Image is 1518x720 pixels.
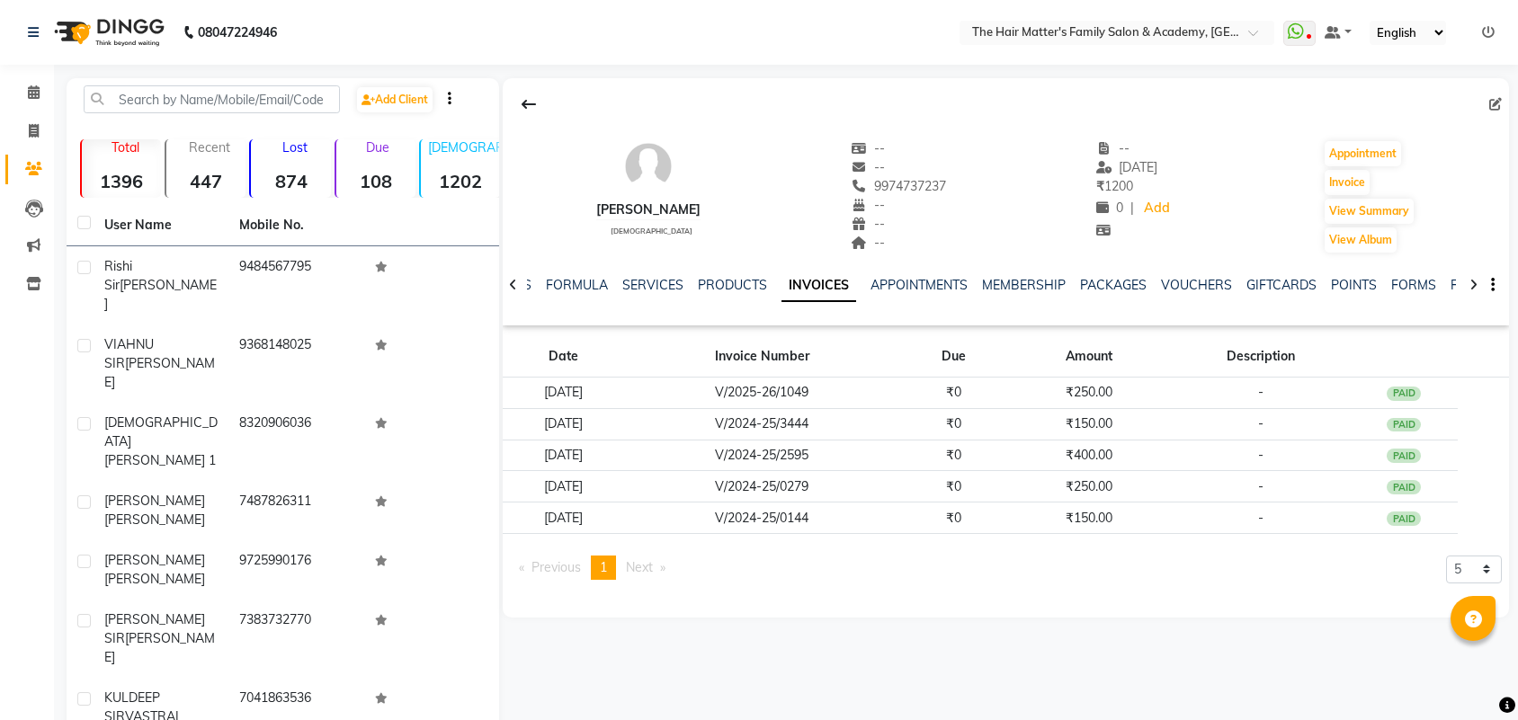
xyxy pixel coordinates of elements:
td: V/2024-25/0144 [624,502,899,534]
td: ₹250.00 [1008,471,1170,502]
img: avatar [621,139,675,193]
span: -- [851,197,885,213]
nav: Pagination [510,556,675,580]
span: VIAHNU SIR [104,336,154,371]
p: Total [89,139,161,156]
span: Next [626,559,653,575]
span: -- [1096,140,1130,156]
span: [PERSON_NAME] SIR [104,611,205,646]
strong: 1202 [421,170,500,192]
b: 08047224946 [198,7,277,58]
td: [DATE] [503,502,624,534]
a: FORMS [1391,277,1436,293]
span: [DEMOGRAPHIC_DATA] [611,227,692,236]
strong: 447 [166,170,246,192]
td: ₹250.00 [1008,378,1170,409]
a: POINTS [1331,277,1377,293]
span: 1 [600,559,607,575]
span: Previous [531,559,581,575]
a: PACKAGES [1080,277,1147,293]
div: PAID [1387,511,1421,526]
td: 7383732770 [228,600,363,678]
td: ₹0 [899,378,1008,409]
span: [PERSON_NAME] [104,630,215,665]
img: logo [46,7,169,58]
p: Due [340,139,415,156]
th: Due [899,336,1008,378]
span: - [1258,510,1264,526]
td: [DATE] [503,378,624,409]
td: ₹400.00 [1008,440,1170,471]
strong: 1396 [82,170,161,192]
td: V/2024-25/3444 [624,408,899,440]
td: V/2025-26/1049 [624,378,899,409]
iframe: chat widget [1442,648,1500,702]
span: -- [851,216,885,232]
span: 9974737237 [851,178,946,194]
div: Back to Client [510,87,548,121]
div: PAID [1387,449,1421,463]
span: [PERSON_NAME] [104,355,215,390]
div: PAID [1387,418,1421,432]
a: PRODUCTS [698,277,767,293]
th: Amount [1008,336,1170,378]
button: View Album [1325,227,1397,253]
td: 9484567795 [228,246,363,324]
p: Recent [174,139,246,156]
th: User Name [94,205,228,246]
a: SERVICES [622,277,683,293]
a: Add [1141,196,1173,221]
a: MEMBERSHIP [982,277,1066,293]
span: - [1258,384,1264,400]
td: ₹0 [899,440,1008,471]
th: Mobile No. [228,205,363,246]
a: Add Client [357,87,433,112]
td: ₹150.00 [1008,502,1170,534]
strong: 874 [251,170,330,192]
a: APPOINTMENTS [871,277,968,293]
div: PAID [1387,387,1421,401]
a: FAMILY [1451,277,1494,293]
td: 7487826311 [228,481,363,540]
th: Date [503,336,624,378]
span: [DEMOGRAPHIC_DATA][PERSON_NAME] 1 [104,414,218,468]
td: ₹150.00 [1008,408,1170,440]
td: V/2024-25/0279 [624,471,899,502]
p: Lost [258,139,330,156]
span: [PERSON_NAME] [104,511,205,528]
a: GIFTCARDS [1246,277,1317,293]
strong: 108 [336,170,415,192]
button: View Summary [1325,199,1414,224]
div: [PERSON_NAME] [596,200,701,219]
span: [PERSON_NAME] [104,277,217,312]
span: -- [851,140,885,156]
input: Search by Name/Mobile/Email/Code [84,85,340,113]
button: Invoice [1325,170,1370,195]
span: -- [851,159,885,175]
span: ₹ [1096,178,1104,194]
td: 8320906036 [228,403,363,481]
td: [DATE] [503,471,624,502]
span: | [1130,199,1134,218]
span: -- [851,235,885,251]
span: [PERSON_NAME] [104,571,205,587]
td: 9368148025 [228,324,363,403]
span: - [1258,478,1264,494]
p: [DEMOGRAPHIC_DATA] [428,139,500,156]
span: 1200 [1096,178,1133,194]
td: ₹0 [899,502,1008,534]
td: ₹0 [899,471,1008,502]
td: [DATE] [503,440,624,471]
th: Invoice Number [624,336,899,378]
td: 9725990176 [228,540,363,600]
span: 0 [1096,200,1123,216]
a: FORMULA [546,277,608,293]
span: [PERSON_NAME] [104,552,205,568]
a: INVOICES [781,270,856,302]
span: [DATE] [1096,159,1158,175]
td: ₹0 [899,408,1008,440]
span: - [1258,415,1264,431]
span: rishi sir [104,258,132,293]
td: [DATE] [503,408,624,440]
div: PAID [1387,480,1421,494]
